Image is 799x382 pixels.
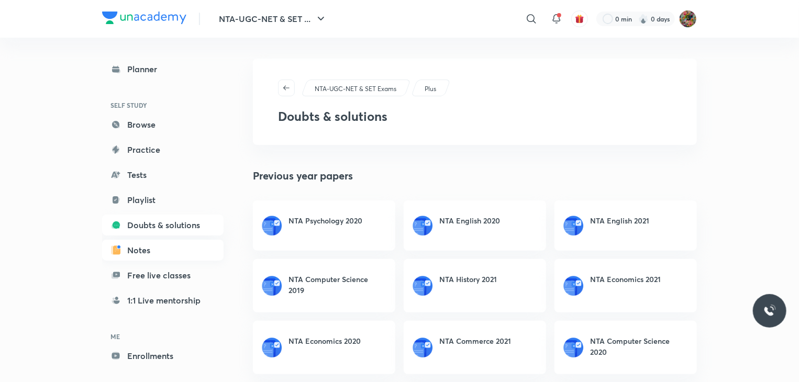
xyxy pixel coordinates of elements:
[313,84,398,94] a: NTA-UGC-NET & SET Exams
[102,240,224,261] a: Notes
[102,189,224,210] a: Playlist
[253,200,395,251] a: NTA Psychology 2020
[404,321,546,374] a: NTA Commerce 2021
[288,215,362,226] h6: NTA Psychology 2020
[261,215,282,236] img: paperset.png
[554,200,697,251] a: NTA English 2021
[213,8,334,29] button: NTA-UGC-NET & SET ...
[102,164,224,185] a: Tests
[563,275,584,296] img: paperset.png
[288,335,361,346] h6: NTA Economics 2020
[412,337,433,358] img: paperset.png
[638,14,649,24] img: streak
[763,305,776,317] img: ttu
[253,168,697,184] h4: Previous year papers
[288,274,381,296] h6: NTA Computer Science 2019
[439,274,497,285] h6: NTA History 2021
[102,114,224,135] a: Browse
[563,337,584,358] img: paperset.png
[102,215,224,235] a: Doubts & solutions
[404,200,546,251] a: NTA English 2020
[261,275,282,296] img: paperset.png
[102,290,224,311] a: 1:1 Live mentorship
[590,335,682,357] h6: NTA Computer Science 2020
[102,265,224,286] a: Free live classes
[102,12,186,24] img: Company Logo
[404,259,546,312] a: NTA History 2021
[590,215,649,226] h6: NTA English 2021
[575,14,584,24] img: avatar
[102,345,224,366] a: Enrollments
[261,337,282,358] img: paperset.png
[253,321,395,374] a: NTA Economics 2020
[278,109,387,124] h3: Doubts & solutions
[102,96,224,114] h6: SELF STUDY
[439,335,511,346] h6: NTA Commerce 2021
[102,328,224,345] h6: ME
[102,139,224,160] a: Practice
[412,275,433,296] img: paperset.png
[425,84,436,94] p: Plus
[423,84,438,94] a: Plus
[253,259,395,312] a: NTA Computer Science 2019
[315,84,396,94] p: NTA-UGC-NET & SET Exams
[554,321,697,374] a: NTA Computer Science 2020
[571,10,588,27] button: avatar
[412,215,433,236] img: paperset.png
[554,259,697,312] a: NTA Economics 2021
[439,215,500,226] h6: NTA English 2020
[102,12,186,27] a: Company Logo
[563,215,584,236] img: paperset.png
[590,274,661,285] h6: NTA Economics 2021
[679,10,697,28] img: Kumkum Bhamra
[102,59,224,80] a: Planner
